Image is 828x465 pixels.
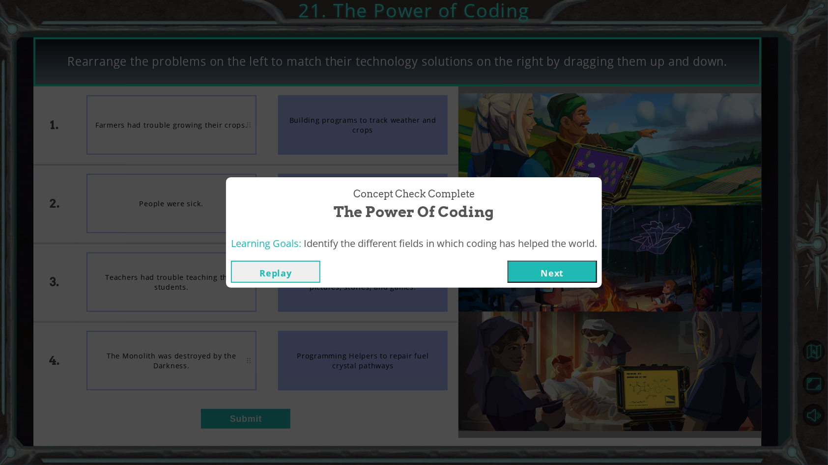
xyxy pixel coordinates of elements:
[231,237,301,250] span: Learning Goals:
[334,201,494,222] span: The Power of Coding
[353,187,475,201] span: Concept Check Complete
[304,237,597,250] span: Identify the different fields in which coding has helped the world.
[231,261,320,283] button: Replay
[508,261,597,283] button: Next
